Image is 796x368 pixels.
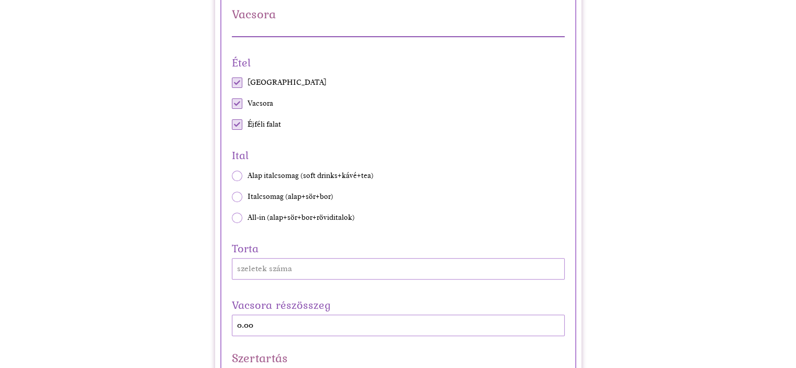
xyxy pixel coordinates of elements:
[232,8,565,20] h2: Vacsora
[248,98,273,109] span: Vacsora
[232,192,565,202] label: Italcsomag (alap+sör+bor)
[232,53,565,72] span: Étel
[248,192,333,202] span: Italcsomag (alap+sör+bor)
[232,77,565,88] label: Vendégváró
[248,171,374,181] span: Alap italcsomag (soft drinks+kávé+tea)
[232,295,565,315] label: Vacsora részösszeg
[232,119,565,130] label: Éjféli falat
[232,171,565,181] label: Alap italcsomag (soft drinks+kávé+tea)
[248,77,327,88] span: [GEOGRAPHIC_DATA]
[248,119,281,130] span: Éjféli falat
[232,146,565,165] span: Ital
[232,98,565,109] label: Vacsora
[248,213,355,223] span: All-in (alap+sör+bor+röviditalok)
[232,239,565,258] label: Torta
[232,258,565,280] input: szeletek száma
[232,213,565,223] label: All-in (alap+sör+bor+röviditalok)
[232,352,565,364] h2: Szertartás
